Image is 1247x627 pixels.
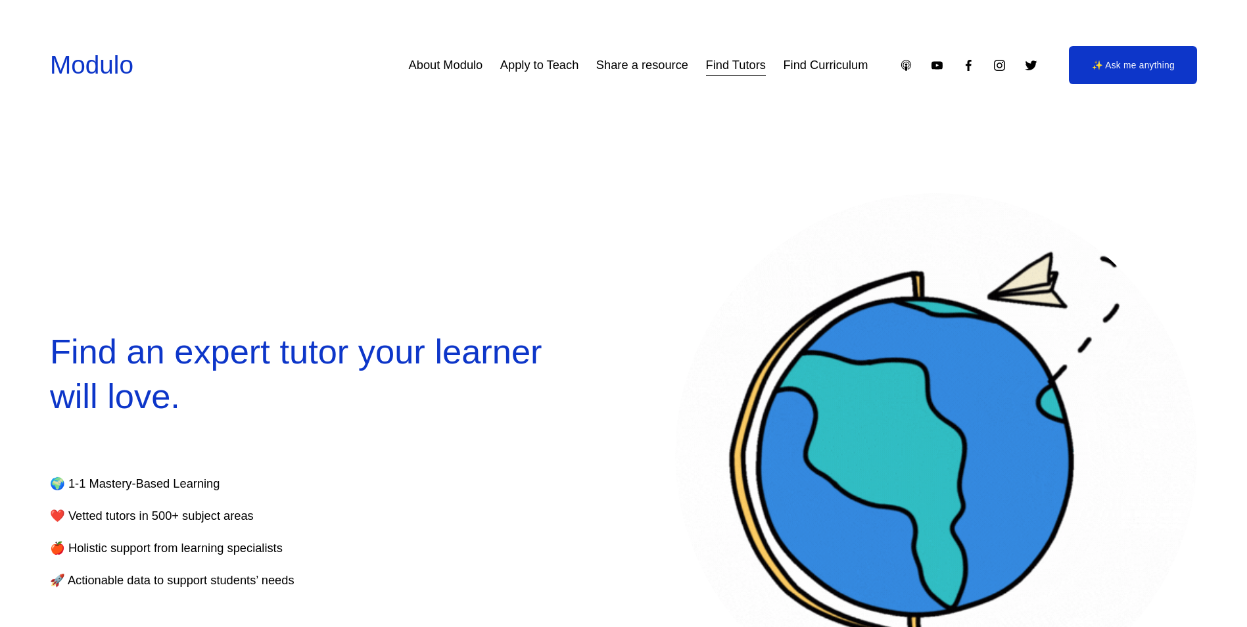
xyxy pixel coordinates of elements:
[50,51,133,79] a: Modulo
[930,58,944,72] a: YouTube
[1024,58,1038,72] a: Twitter
[50,329,572,419] h2: Find an expert tutor your learner will love.
[500,53,578,78] a: Apply to Teach
[596,53,688,78] a: Share a resource
[899,58,913,72] a: Apple Podcasts
[993,58,1006,72] a: Instagram
[50,505,524,527] p: ❤️ Vetted tutors in 500+ subject areas
[1069,46,1197,83] a: ✨ Ask me anything
[706,53,766,78] a: Find Tutors
[50,570,524,592] p: 🚀 Actionable data to support students’ needs
[50,473,524,495] p: 🌍 1-1 Mastery-Based Learning
[783,53,868,78] a: Find Curriculum
[962,58,976,72] a: Facebook
[50,538,524,559] p: 🍎 Holistic support from learning specialists
[409,53,483,78] a: About Modulo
